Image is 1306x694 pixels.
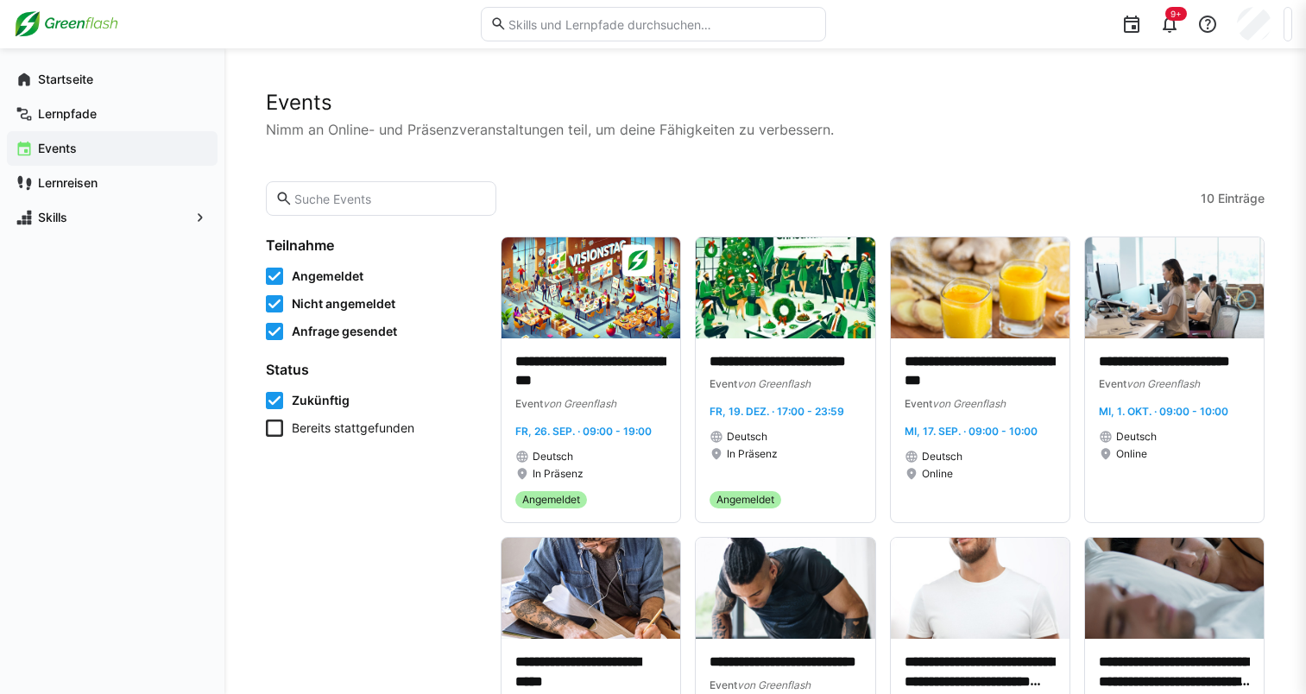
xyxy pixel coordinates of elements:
[710,405,844,418] span: Fr, 19. Dez. · 17:00 - 23:59
[292,295,395,312] span: Nicht angemeldet
[1116,447,1147,461] span: Online
[1201,190,1215,207] span: 10
[696,538,874,639] img: image
[266,119,1265,140] p: Nimm an Online- und Präsenzveranstaltungen teil, um deine Fähigkeiten zu verbessern.
[1170,9,1182,19] span: 9+
[266,361,480,378] h4: Status
[905,425,1038,438] span: Mi, 17. Sep. · 09:00 - 10:00
[1099,377,1126,390] span: Event
[710,377,737,390] span: Event
[727,430,767,444] span: Deutsch
[710,678,737,691] span: Event
[922,467,953,481] span: Online
[515,397,543,410] span: Event
[533,450,573,464] span: Deutsch
[507,16,816,32] input: Skills und Lernpfade durchsuchen…
[737,377,811,390] span: von Greenflash
[696,237,874,338] img: image
[515,425,652,438] span: Fr, 26. Sep. · 09:00 - 19:00
[522,493,580,507] span: Angemeldet
[533,467,584,481] span: In Präsenz
[1099,405,1228,418] span: Mi, 1. Okt. · 09:00 - 10:00
[266,90,1265,116] h2: Events
[543,397,616,410] span: von Greenflash
[292,323,397,340] span: Anfrage gesendet
[1218,190,1265,207] span: Einträge
[891,237,1069,338] img: image
[891,538,1069,639] img: image
[292,268,363,285] span: Angemeldet
[922,450,962,464] span: Deutsch
[1085,538,1264,639] img: image
[266,237,480,254] h4: Teilnahme
[1126,377,1200,390] span: von Greenflash
[737,678,811,691] span: von Greenflash
[932,397,1006,410] span: von Greenflash
[716,493,774,507] span: Angemeldet
[905,397,932,410] span: Event
[292,392,350,409] span: Zukünftig
[293,191,487,206] input: Suche Events
[292,420,414,437] span: Bereits stattgefunden
[1085,237,1264,338] img: image
[502,237,680,338] img: image
[502,538,680,639] img: image
[1116,430,1157,444] span: Deutsch
[727,447,778,461] span: In Präsenz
